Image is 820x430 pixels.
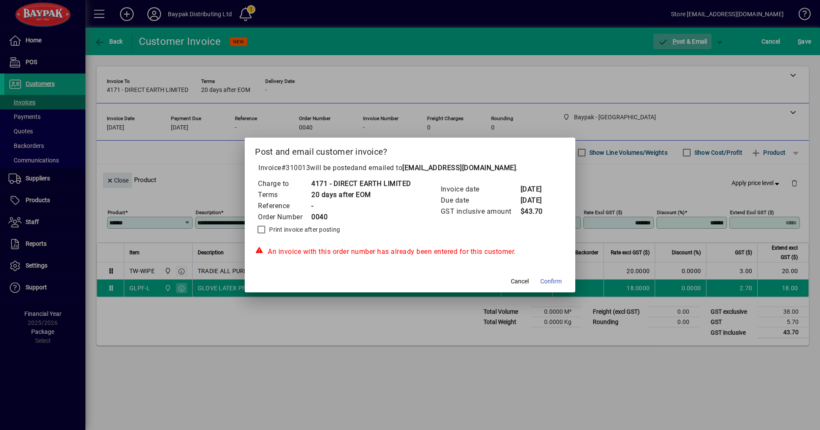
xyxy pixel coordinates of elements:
td: [DATE] [520,195,554,206]
td: Due date [440,195,520,206]
td: 4171 - DIRECT EARTH LIMITED [311,178,411,189]
p: Invoice will be posted . [255,163,565,173]
td: Charge to [258,178,311,189]
label: Print invoice after posting [267,225,340,234]
td: Invoice date [440,184,520,195]
span: #310013 [281,164,310,172]
td: GST inclusive amount [440,206,520,217]
td: 20 days after EOM [311,189,411,200]
div: An invoice with this order number has already been entered for this customer. [255,247,565,257]
td: $43.70 [520,206,554,217]
td: Terms [258,189,311,200]
span: Cancel [511,277,529,286]
button: Confirm [537,274,565,289]
h2: Post and email customer invoice? [245,138,575,162]
td: 0040 [311,212,411,223]
span: Confirm [540,277,562,286]
b: [EMAIL_ADDRESS][DOMAIN_NAME] [402,164,516,172]
td: Reference [258,200,311,212]
span: and emailed to [354,164,516,172]
td: [DATE] [520,184,554,195]
td: - [311,200,411,212]
button: Cancel [506,274,533,289]
td: Order Number [258,212,311,223]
